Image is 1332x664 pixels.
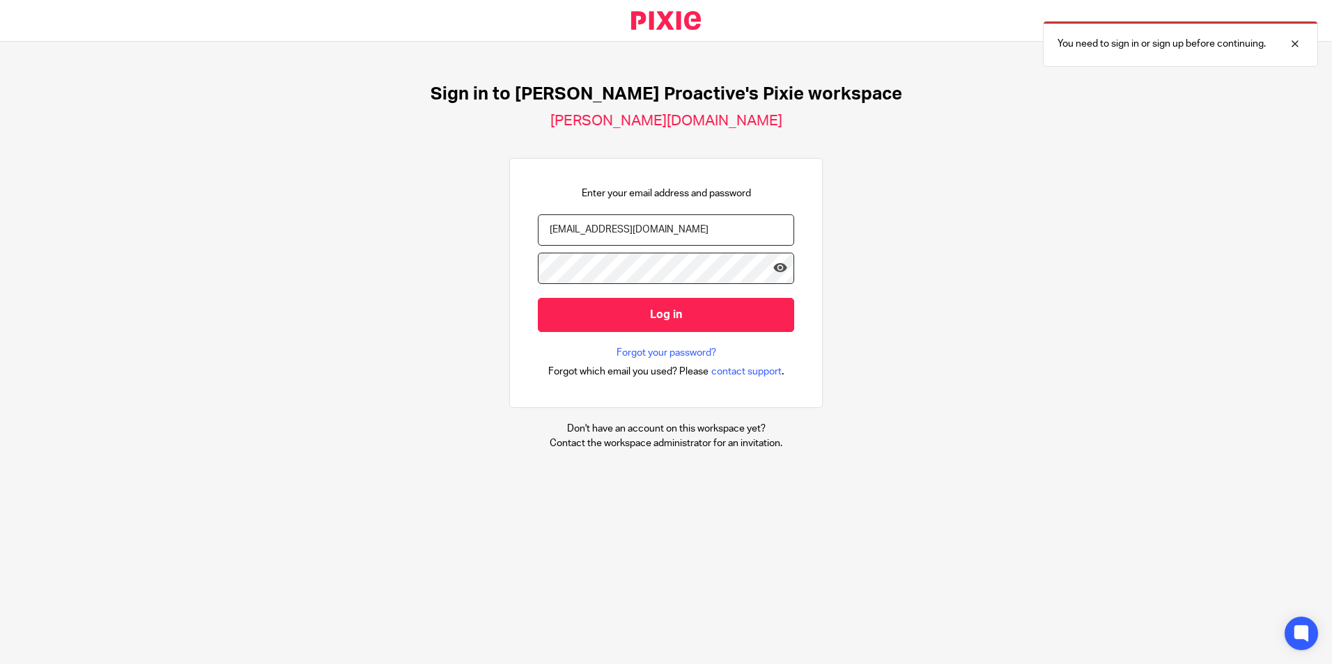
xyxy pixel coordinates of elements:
[431,84,902,105] h1: Sign in to [PERSON_NAME] Proactive's Pixie workspace
[548,365,708,379] span: Forgot which email you used? Please
[538,214,794,246] input: name@example.com
[550,422,782,436] p: Don't have an account on this workspace yet?
[550,112,782,130] h2: [PERSON_NAME][DOMAIN_NAME]
[538,298,794,332] input: Log in
[711,365,782,379] span: contact support
[1058,37,1266,51] p: You need to sign in or sign up before continuing.
[548,363,784,379] div: .
[617,346,716,360] a: Forgot your password?
[582,187,751,200] p: Enter your email address and password
[550,436,782,450] p: Contact the workspace administrator for an invitation.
